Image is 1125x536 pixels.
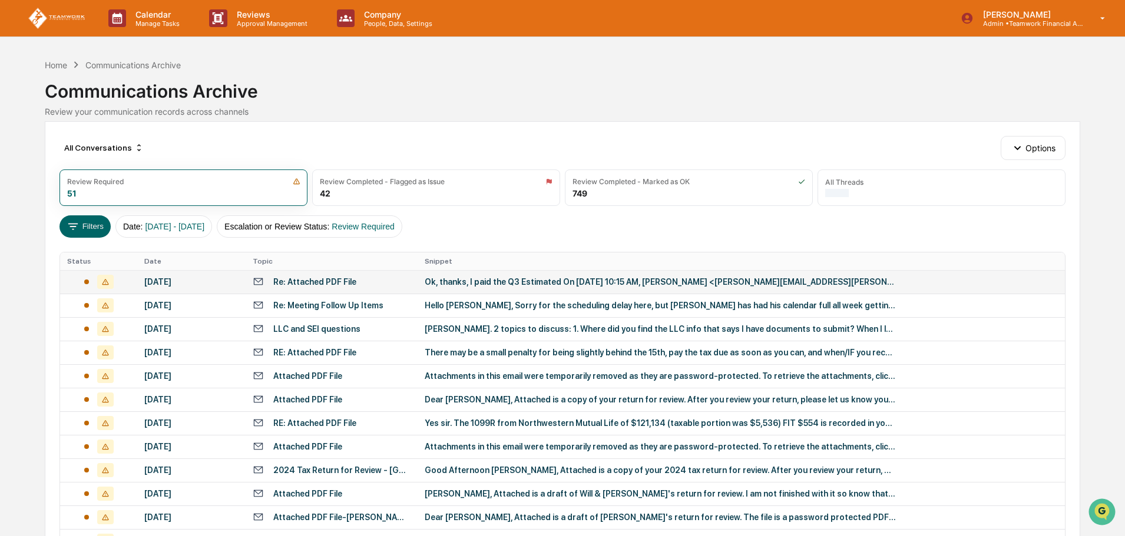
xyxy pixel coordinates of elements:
[355,19,438,28] p: People, Data, Settings
[85,60,181,70] div: Communications Archive
[97,148,146,160] span: Attestations
[144,395,239,404] div: [DATE]
[45,71,1080,102] div: Communications Archive
[273,371,342,381] div: Attached PDF File
[200,94,214,108] button: Start new chat
[293,178,300,185] img: icon
[425,418,896,428] div: Yes sir. The 1099R from Northwestern Mutual Life of $121,134 (taxable portion was $5,536) FIT $55...
[144,348,239,357] div: [DATE]
[144,442,239,451] div: [DATE]
[144,277,239,287] div: [DATE]
[144,301,239,310] div: [DATE]
[28,8,85,29] img: logo
[425,371,896,381] div: Attachments in this email were temporarily removed as they are password-protected. To retrieve th...
[144,489,239,498] div: [DATE]
[83,199,143,208] a: Powered byPylon
[115,215,212,238] button: Date:[DATE] - [DATE]
[273,418,356,428] div: RE: Attached PDF File
[7,166,79,187] a: 🔎Data Lookup
[144,465,239,475] div: [DATE]
[12,149,21,159] div: 🖐️
[425,277,896,287] div: Ok, thanks, I paid the Q3 Estimated On [DATE] 10:15 AM, [PERSON_NAME] <[PERSON_NAME][EMAIL_ADDRES...
[273,324,360,334] div: LLC and SEI questions
[332,222,395,231] span: Review Required
[227,9,313,19] p: Reviews
[425,348,896,357] div: There may be a small penalty for being slightly behind the 15th, pay the tax due as soon as you c...
[273,465,411,475] div: 2024 Tax Return for Review - [GEOGRAPHIC_DATA][PERSON_NAME]
[40,90,193,102] div: Start new chat
[145,222,204,231] span: [DATE] - [DATE]
[425,512,896,522] div: Dear [PERSON_NAME], Attached is a draft of [PERSON_NAME]'s return for review. The file is a passw...
[273,301,383,310] div: Re: Meeting Follow Up Items
[85,149,95,159] div: 🗄️
[320,177,445,186] div: Review Completed - Flagged as Issue
[425,465,896,475] div: Good Afternoon [PERSON_NAME], Attached is a copy of your 2024 tax return for review. After you re...
[1001,136,1065,159] button: Options
[227,19,313,28] p: Approval Management
[425,395,896,404] div: Dear [PERSON_NAME], Attached is a copy of your return for review. After you review your return, p...
[545,178,552,185] img: icon
[137,252,246,270] th: Date
[59,138,148,157] div: All Conversations
[425,489,896,498] div: [PERSON_NAME], Attached is a draft of Will & [PERSON_NAME]'s return for review. I am not finished...
[126,19,186,28] p: Manage Tasks
[144,512,239,522] div: [DATE]
[45,60,67,70] div: Home
[273,395,342,404] div: Attached PDF File
[12,90,33,111] img: 1746055101610-c473b297-6a78-478c-a979-82029cc54cd1
[320,188,330,198] div: 42
[217,215,402,238] button: Escalation or Review Status:Review Required
[425,442,896,451] div: Attachments in this email were temporarily removed as they are password-protected. To retrieve th...
[144,371,239,381] div: [DATE]
[67,188,76,198] div: 51
[12,172,21,181] div: 🔎
[798,178,805,185] img: icon
[117,199,143,208] span: Pylon
[144,324,239,334] div: [DATE]
[273,442,342,451] div: Attached PDF File
[273,489,342,498] div: Attached PDF File
[974,9,1083,19] p: [PERSON_NAME]
[24,148,76,160] span: Preclearance
[355,9,438,19] p: Company
[59,215,111,238] button: Filters
[45,106,1080,116] div: Review your communication records across channels
[126,9,186,19] p: Calendar
[974,19,1083,28] p: Admin • Teamwork Financial Advisors
[81,144,151,165] a: 🗄️Attestations
[573,177,690,186] div: Review Completed - Marked as OK
[67,177,124,186] div: Review Required
[246,252,418,270] th: Topic
[40,102,149,111] div: We're available if you need us!
[144,418,239,428] div: [DATE]
[273,277,356,287] div: Re: Attached PDF File
[60,252,137,270] th: Status
[573,188,587,198] div: 749
[1087,497,1119,529] iframe: Open customer support
[7,144,81,165] a: 🖐️Preclearance
[825,178,863,187] div: All Threads
[12,25,214,44] p: How can we help?
[273,512,411,522] div: Attached PDF File-[PERSON_NAME]
[273,348,356,357] div: RE: Attached PDF File
[425,324,896,334] div: [PERSON_NAME]. 2 topics to discuss: 1. Where did you find the LLC info that says I have documents...
[425,301,896,310] div: Hello [PERSON_NAME], Sorry for the scheduling delay here, but [PERSON_NAME] has had his calendar ...
[418,252,1065,270] th: Snippet
[24,171,74,182] span: Data Lookup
